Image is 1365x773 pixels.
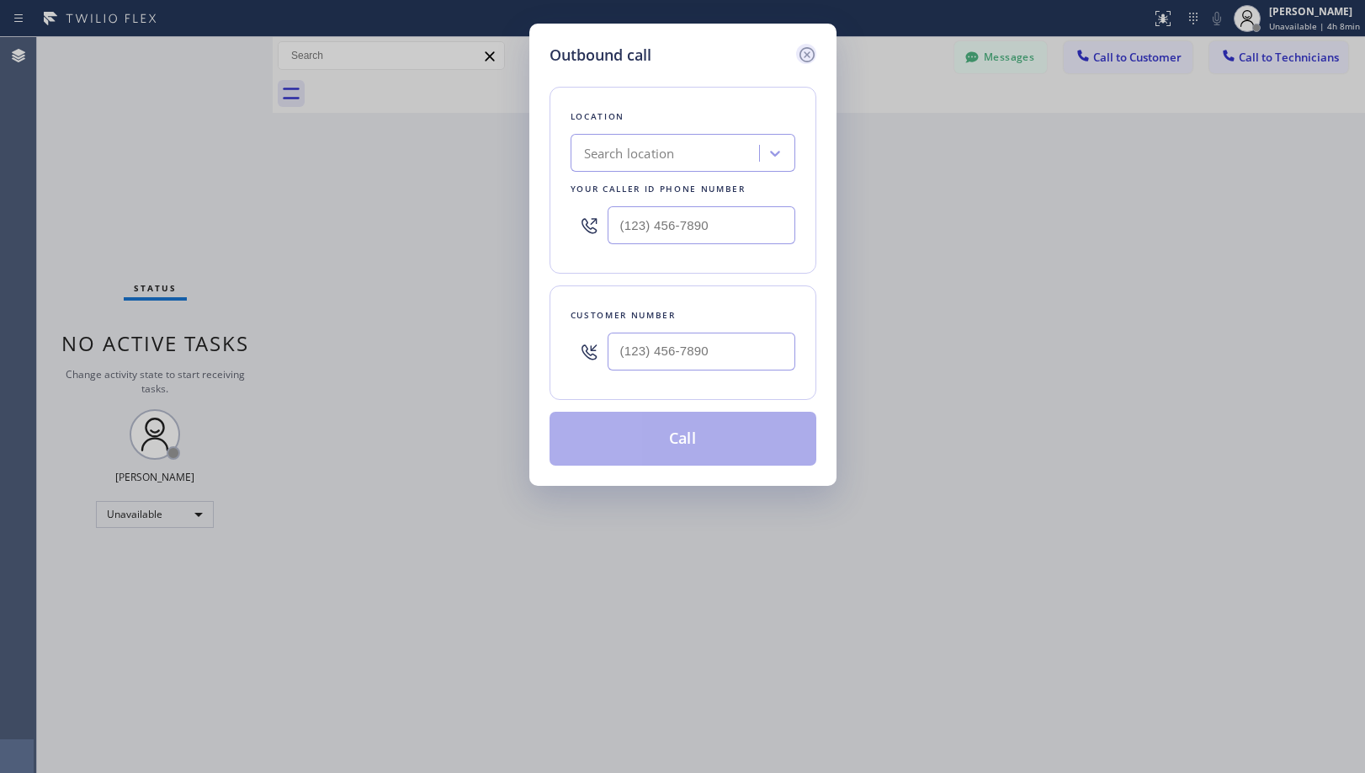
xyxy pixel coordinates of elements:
div: Customer number [571,307,795,324]
div: Search location [584,144,675,163]
input: (123) 456-7890 [608,206,795,244]
div: Location [571,108,795,125]
h5: Outbound call [550,44,651,67]
input: (123) 456-7890 [608,333,795,371]
div: Your caller id phone number [571,180,795,198]
button: Call [550,412,816,466]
